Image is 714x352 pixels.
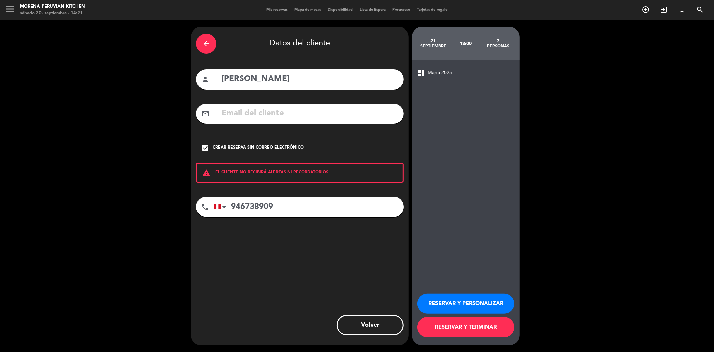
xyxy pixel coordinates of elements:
[202,40,210,48] i: arrow_back
[660,6,668,14] i: exit_to_app
[414,8,451,12] span: Tarjetas de regalo
[201,110,209,118] i: mail_outline
[324,8,356,12] span: Disponibilidad
[428,69,452,77] span: Mapa 2025
[263,8,291,12] span: Mis reservas
[642,6,650,14] i: add_circle_outline
[5,4,15,14] i: menu
[291,8,324,12] span: Mapa de mesas
[417,44,450,49] div: septiembre
[221,72,399,86] input: Nombre del cliente
[201,203,209,211] i: phone
[417,38,450,44] div: 21
[197,169,215,177] i: warning
[196,32,404,55] div: Datos del cliente
[417,317,514,337] button: RESERVAR Y TERMINAR
[482,38,514,44] div: 7
[337,315,404,335] button: Volver
[417,294,514,314] button: RESERVAR Y PERSONALIZAR
[450,32,482,55] div: 13:00
[356,8,389,12] span: Lista de Espera
[214,197,404,217] input: Número de teléfono...
[389,8,414,12] span: Pre-acceso
[20,10,85,17] div: sábado 20. septiembre - 14:21
[196,163,404,183] div: EL CLIENTE NO RECIBIRÁ ALERTAS NI RECORDATORIOS
[482,44,514,49] div: personas
[696,6,704,14] i: search
[417,69,425,77] span: dashboard
[201,75,209,83] i: person
[5,4,15,16] button: menu
[201,144,209,152] i: check_box
[20,3,85,10] div: Morena Peruvian Kitchen
[221,107,399,120] input: Email del cliente
[213,144,304,151] div: Crear reserva sin correo electrónico
[214,197,229,217] div: Peru (Perú): +51
[678,6,686,14] i: turned_in_not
